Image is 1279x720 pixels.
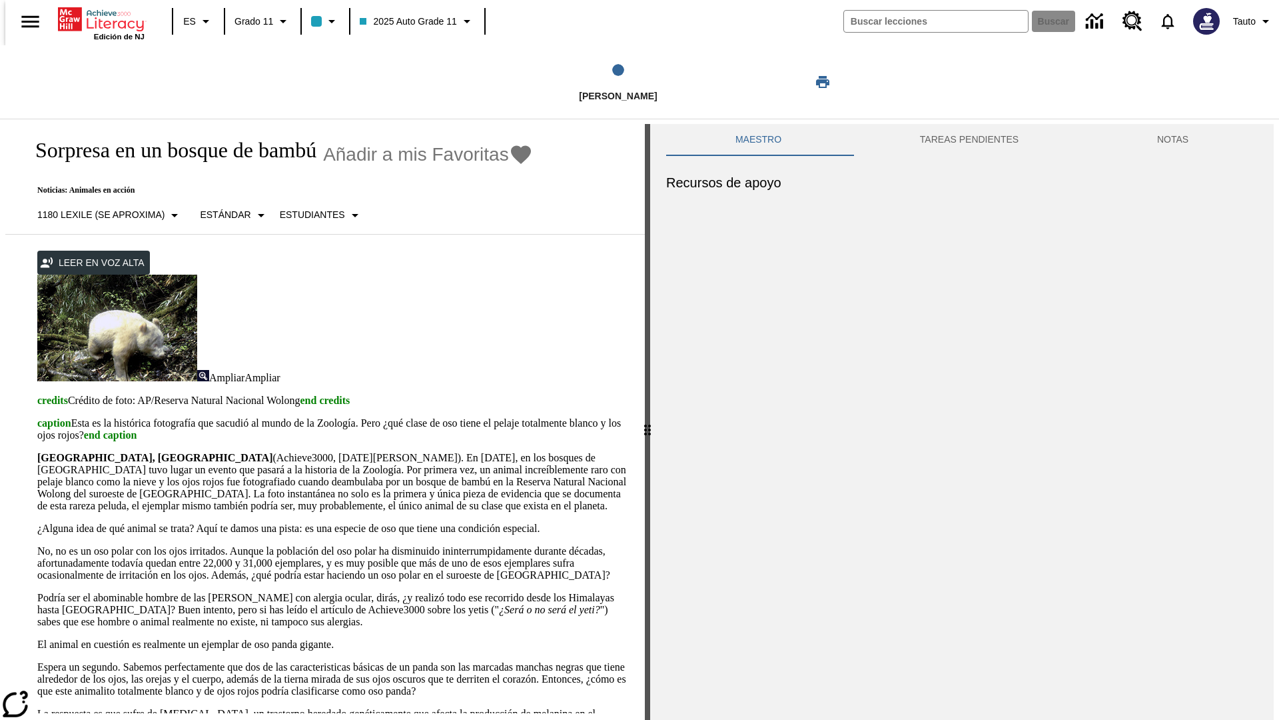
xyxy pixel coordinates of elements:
button: Grado: Grado 11, Elige un grado [229,9,296,33]
span: Edición de NJ [94,33,145,41]
button: Seleccionar estudiante [274,203,368,227]
button: Añadir a mis Favoritas - Sorpresa en un bosque de bambú [323,143,533,166]
button: Imprimir [801,70,844,94]
button: Perfil/Configuración [1228,9,1279,33]
span: Tauto [1233,15,1256,29]
button: NOTAS [1088,124,1258,156]
div: reading [5,124,645,713]
span: ES [183,15,196,29]
span: end caption [84,429,137,441]
button: Tipo de apoyo, Estándar [195,203,274,227]
p: El animal en cuestión es realmente un ejemplar de oso panda gigante. [37,639,629,651]
span: end credits [300,395,350,406]
button: Lee step 1 of 1 [446,45,791,119]
a: Centro de información [1078,3,1114,40]
button: TAREAS PENDIENTES [851,124,1088,156]
span: credits [37,395,68,406]
div: activity [650,124,1274,720]
span: Ampliar [244,372,280,383]
button: Escoja un nuevo avatar [1185,4,1228,39]
strong: [GEOGRAPHIC_DATA], [GEOGRAPHIC_DATA] [37,452,272,463]
h1: Sorpresa en un bosque de bambú [21,138,316,163]
span: Grado 11 [234,15,273,29]
button: Lenguaje: ES, Selecciona un idioma [177,9,220,33]
p: No, no es un oso polar con los ojos irritados. Aunque la población del oso polar ha disminuido in... [37,545,629,581]
p: Estudiantes [280,208,345,222]
button: Leer en voz alta [37,251,150,275]
img: Ampliar [197,370,209,381]
button: Abrir el menú lateral [11,2,50,41]
span: Ampliar [209,372,244,383]
p: Espera un segundo. Sabemos perfectamente que dos de las caracteristicas básicas de un panda son l... [37,661,629,697]
button: El color de la clase es azul claro. Cambiar el color de la clase. [306,9,345,33]
input: Buscar campo [844,11,1028,32]
a: Centro de recursos, Se abrirá en una pestaña nueva. [1114,3,1150,39]
p: ¿Alguna idea de qué animal se trata? Aquí te damos una pista: es una especie de oso que tiene una... [37,523,629,535]
button: Seleccione Lexile, 1180 Lexile (Se aproxima) [32,203,188,227]
p: Noticias: Animales en acción [21,185,533,195]
span: 2025 Auto Grade 11 [360,15,456,29]
img: los pandas albinos en China a veces son confundidos con osos polares [37,275,197,381]
em: ¿Será o no será el yeti? [499,604,600,615]
p: Esta es la histórica fotografía que sacudió al mundo de la Zoología. Pero ¿qué clase de oso tiene... [37,417,629,441]
img: Avatar [1193,8,1220,35]
div: Instructional Panel Tabs [666,124,1258,156]
p: (Achieve3000, [DATE][PERSON_NAME]). En [DATE], en los bosques de [GEOGRAPHIC_DATA] tuvo lugar un ... [37,452,629,512]
a: Notificaciones [1150,4,1185,39]
button: Maestro [666,124,851,156]
h6: Recursos de apoyo [666,172,1258,193]
span: Añadir a mis Favoritas [323,144,509,165]
span: [PERSON_NAME] [579,91,657,101]
div: Portada [58,5,145,41]
p: 1180 Lexile (Se aproxima) [37,208,165,222]
button: Clase: 2025 Auto Grade 11, Selecciona una clase [354,9,480,33]
p: Crédito de foto: AP/Reserva Natural Nacional Wolong [37,395,629,407]
div: Pulsa la tecla de intro o la barra espaciadora y luego presiona las flechas de derecha e izquierd... [645,124,650,720]
p: Podría ser el abominable hombre de las [PERSON_NAME] con alergia ocular, dirás, ¿y realizó todo e... [37,592,629,628]
p: Estándar [200,208,250,222]
span: caption [37,417,71,429]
